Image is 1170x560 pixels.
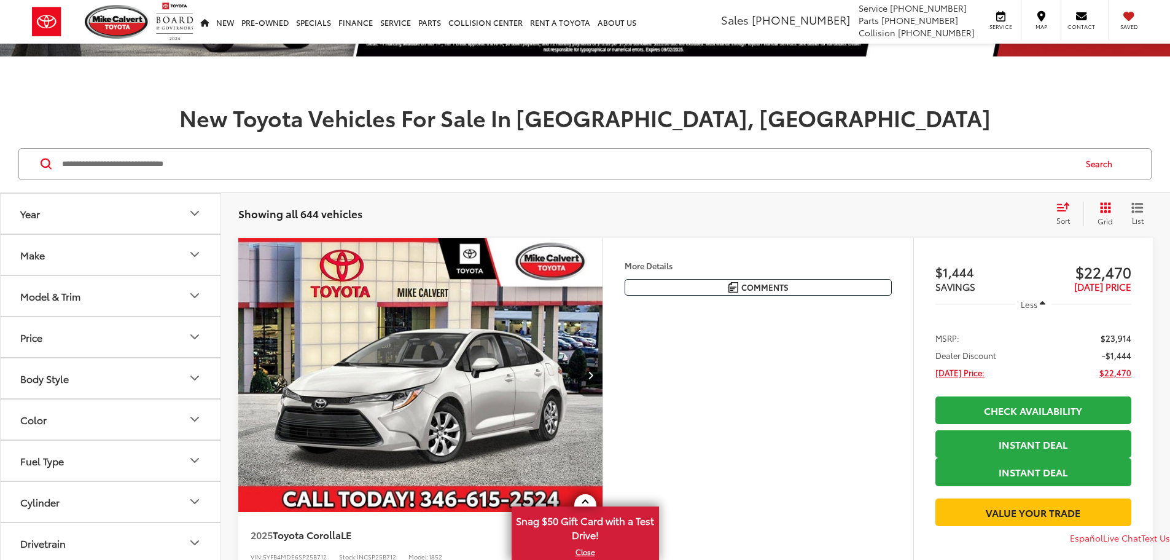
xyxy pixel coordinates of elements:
button: Search [1074,149,1130,179]
div: Cylinder [187,494,202,509]
button: Body StyleBody Style [1,358,222,398]
input: Search by Make, Model, or Keyword [61,149,1074,179]
button: CylinderCylinder [1,482,222,522]
span: $23,914 [1101,332,1131,344]
button: Grid View [1083,202,1122,226]
span: Collision [859,26,895,39]
span: Toyota Corolla [273,527,341,542]
span: [DATE] PRICE [1074,280,1131,293]
span: [PHONE_NUMBER] [890,2,967,14]
img: Comments [728,282,738,293]
button: Next image [578,353,603,396]
img: 2025 Toyota Corolla LE [238,238,604,513]
div: Fuel Type [187,453,202,468]
span: Map [1028,23,1055,31]
button: PricePrice [1,317,222,357]
button: MakeMake [1,235,222,275]
div: Model & Trim [20,290,80,302]
button: YearYear [1,194,222,234]
div: Body Style [187,371,202,385]
div: Cylinder [20,496,60,508]
div: Year [20,208,40,219]
a: Español [1070,532,1103,544]
span: Dealer Discount [935,349,996,361]
span: Service [987,23,1015,31]
span: [PHONE_NUMBER] [752,12,850,28]
span: Sales [721,12,749,28]
button: List View [1122,202,1153,226]
div: Body Style [20,373,69,384]
span: Parts [859,14,879,26]
button: Model & TrimModel & Trim [1,276,222,316]
span: List [1131,215,1144,226]
a: Check Availability [935,396,1131,424]
button: Select sort value [1050,202,1083,226]
span: LE [341,527,351,542]
span: Showing all 644 vehicles [238,206,362,221]
span: [DATE] Price: [935,366,985,379]
div: Color [187,412,202,427]
span: Grid [1098,216,1113,226]
div: Color [20,414,47,425]
span: [PHONE_NUMBER] [881,14,958,26]
div: Drivetrain [187,535,202,550]
span: Snag $50 Gift Card with a Test Drive! [513,508,658,545]
a: Value Your Trade [935,499,1131,526]
span: Service [859,2,887,14]
div: Make [187,247,202,262]
div: Price [20,331,42,343]
button: Comments [625,279,892,296]
a: Instant Deal [935,430,1131,458]
span: MSRP: [935,332,959,344]
div: Model & Trim [187,288,202,303]
a: 2025 Toyota Corolla LE2025 Toyota Corolla LE2025 Toyota Corolla LE2025 Toyota Corolla LE [238,238,604,512]
span: -$1,444 [1102,349,1131,361]
span: Comments [741,282,789,293]
div: 2025 Toyota Corolla LE 0 [238,238,604,512]
button: Fuel TypeFuel Type [1,441,222,481]
div: Price [187,329,202,344]
span: $1,444 [935,262,1034,281]
div: Make [20,249,45,261]
div: Fuel Type [20,455,64,467]
span: [PHONE_NUMBER] [898,26,975,39]
span: $22,470 [1099,366,1131,379]
button: ColorColor [1,400,222,440]
span: SAVINGS [935,280,975,293]
a: 2025Toyota CorollaLE [251,528,548,542]
span: Contact [1067,23,1095,31]
span: Sort [1056,215,1070,226]
button: Less [1015,293,1052,315]
a: Text Us [1141,532,1170,544]
span: 2025 [251,527,273,542]
a: Live Chat [1103,532,1141,544]
span: $22,470 [1033,262,1131,281]
h4: More Details [625,261,892,270]
span: Saved [1115,23,1142,31]
span: Less [1021,299,1037,310]
a: Instant Deal [935,458,1131,486]
div: Drivetrain [20,537,66,549]
img: Mike Calvert Toyota [85,5,150,39]
div: Year [187,206,202,221]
